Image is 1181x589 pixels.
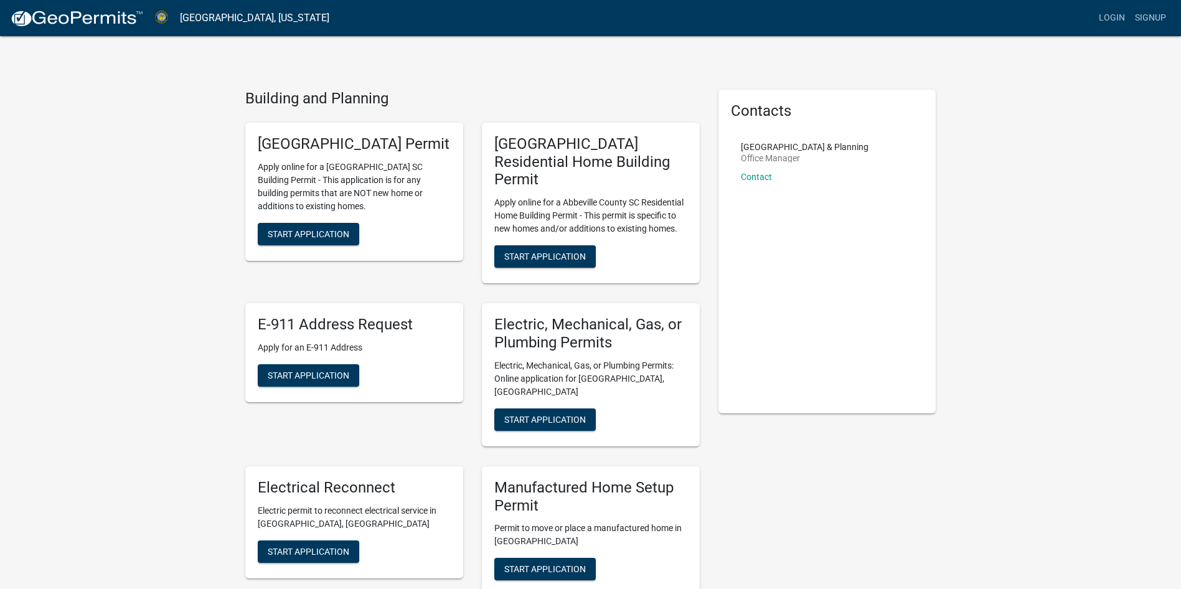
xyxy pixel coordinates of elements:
p: Electric permit to reconnect electrical service in [GEOGRAPHIC_DATA], [GEOGRAPHIC_DATA] [258,504,451,530]
span: Start Application [504,564,586,574]
span: Start Application [504,252,586,262]
h5: Contacts [731,102,924,120]
p: Permit to move or place a manufactured home in [GEOGRAPHIC_DATA] [494,522,687,548]
p: [GEOGRAPHIC_DATA] & Planning [741,143,868,151]
button: Start Application [494,558,596,580]
p: Apply online for a Abbeville County SC Residential Home Building Permit - This permit is specific... [494,196,687,235]
p: Office Manager [741,154,868,163]
a: Login [1094,6,1130,30]
p: Apply for an E-911 Address [258,341,451,354]
h4: Building and Planning [245,90,700,108]
button: Start Application [494,245,596,268]
h5: Electrical Reconnect [258,479,451,497]
span: Start Application [268,546,349,556]
h5: [GEOGRAPHIC_DATA] Residential Home Building Permit [494,135,687,189]
span: Start Application [268,229,349,238]
a: Signup [1130,6,1171,30]
img: Abbeville County, South Carolina [153,9,170,26]
button: Start Application [494,408,596,431]
h5: Manufactured Home Setup Permit [494,479,687,515]
button: Start Application [258,223,359,245]
h5: Electric, Mechanical, Gas, or Plumbing Permits [494,316,687,352]
h5: E-911 Address Request [258,316,451,334]
a: [GEOGRAPHIC_DATA], [US_STATE] [180,7,329,29]
button: Start Application [258,364,359,387]
button: Start Application [258,540,359,563]
p: Apply online for a [GEOGRAPHIC_DATA] SC Building Permit - This application is for any building pe... [258,161,451,213]
h5: [GEOGRAPHIC_DATA] Permit [258,135,451,153]
span: Start Application [268,370,349,380]
a: Contact [741,172,772,182]
p: Electric, Mechanical, Gas, or Plumbing Permits: Online application for [GEOGRAPHIC_DATA], [GEOGRA... [494,359,687,398]
span: Start Application [504,414,586,424]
